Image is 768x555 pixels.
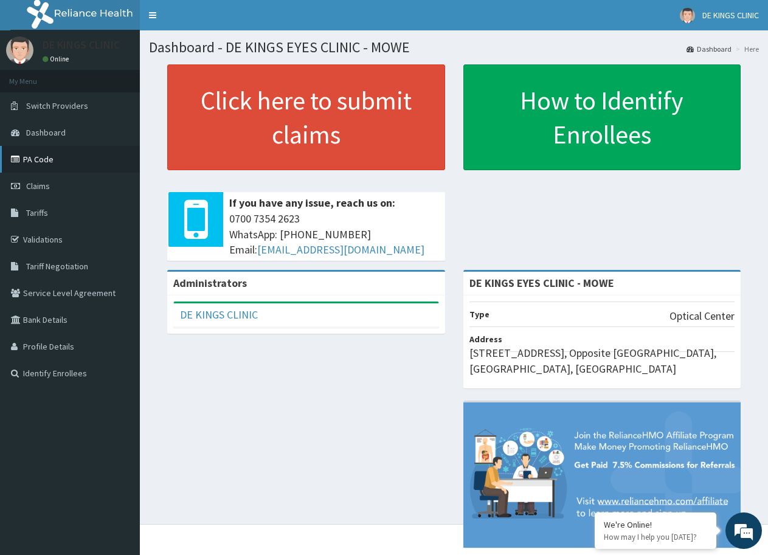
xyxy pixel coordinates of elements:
[469,276,614,290] strong: DE KINGS EYES CLINIC - MOWE
[469,309,490,320] b: Type
[463,402,741,548] img: provider-team-banner.png
[680,8,695,23] img: User Image
[199,6,229,35] div: Minimize live chat window
[180,308,258,322] a: DE KINGS CLINIC
[43,40,120,50] p: DE KINGS CLINIC
[173,276,247,290] b: Administrators
[71,153,168,276] span: We're online!
[26,127,66,138] span: Dashboard
[229,211,439,258] span: 0700 7354 2623 WhatsApp: [PHONE_NUMBER] Email:
[26,181,50,191] span: Claims
[6,36,33,64] img: User Image
[669,308,735,324] p: Optical Center
[167,64,445,170] a: Click here to submit claims
[702,10,759,21] span: DE KINGS CLINIC
[604,532,707,542] p: How may I help you today?
[463,64,741,170] a: How to Identify Enrollees
[43,55,72,63] a: Online
[63,68,204,84] div: Chat with us now
[149,40,759,55] h1: Dashboard - DE KINGS EYES CLINIC - MOWE
[26,100,88,111] span: Switch Providers
[604,519,707,530] div: We're Online!
[229,196,395,210] b: If you have any issue, reach us on:
[26,207,48,218] span: Tariffs
[469,345,735,376] p: [STREET_ADDRESS], Opposite [GEOGRAPHIC_DATA], [GEOGRAPHIC_DATA], [GEOGRAPHIC_DATA]
[469,334,502,345] b: Address
[26,261,88,272] span: Tariff Negotiation
[733,44,759,54] li: Here
[22,61,49,91] img: d_794563401_company_1708531726252_794563401
[687,44,732,54] a: Dashboard
[257,243,424,257] a: [EMAIL_ADDRESS][DOMAIN_NAME]
[6,332,232,374] textarea: Type your message and hit 'Enter'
